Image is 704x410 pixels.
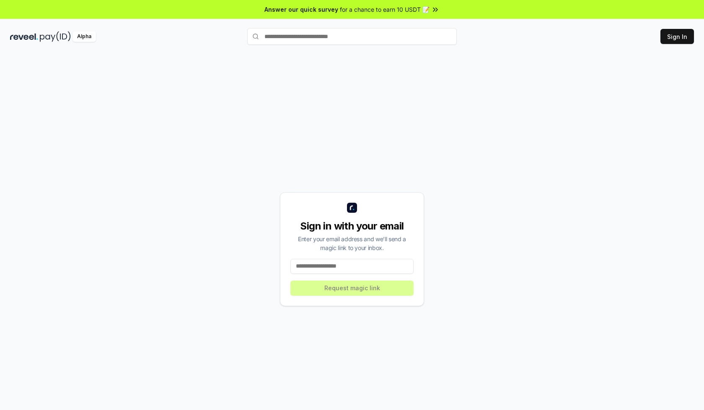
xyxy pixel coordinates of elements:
[340,5,430,14] span: for a chance to earn 10 USDT 📝
[264,5,338,14] span: Answer our quick survey
[290,235,414,252] div: Enter your email address and we’ll send a magic link to your inbox.
[660,29,694,44] button: Sign In
[290,219,414,233] div: Sign in with your email
[10,31,38,42] img: reveel_dark
[347,203,357,213] img: logo_small
[72,31,96,42] div: Alpha
[40,31,71,42] img: pay_id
